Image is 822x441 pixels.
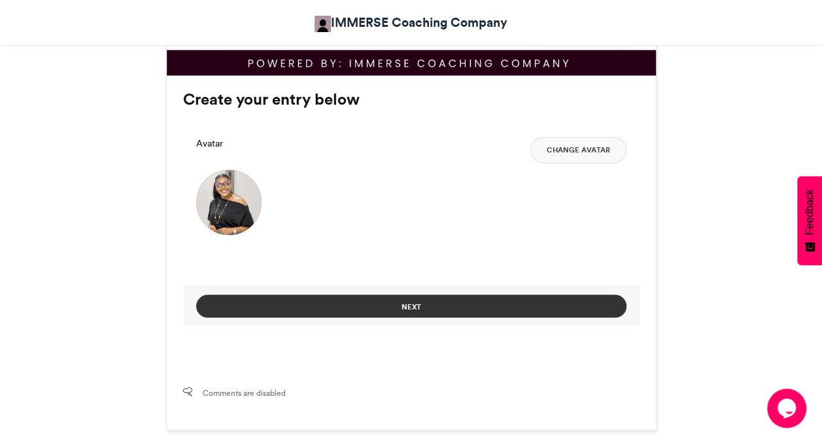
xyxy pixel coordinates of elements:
[797,176,822,265] button: Feedback - Show survey
[315,16,331,32] img: IMMERSE Coaching Company
[203,387,286,398] span: Comments are disabled
[196,137,223,150] label: Avatar
[183,92,640,107] h3: Create your entry below
[804,189,815,235] span: Feedback
[196,169,262,235] img: 1759405051.577-b2dcae4267c1926e4edbba7f5065fdc4d8f11412.png
[767,389,809,428] iframe: chat widget
[530,137,626,163] button: Change Avatar
[196,294,626,317] button: Next
[315,13,507,32] a: IMMERSE Coaching Company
